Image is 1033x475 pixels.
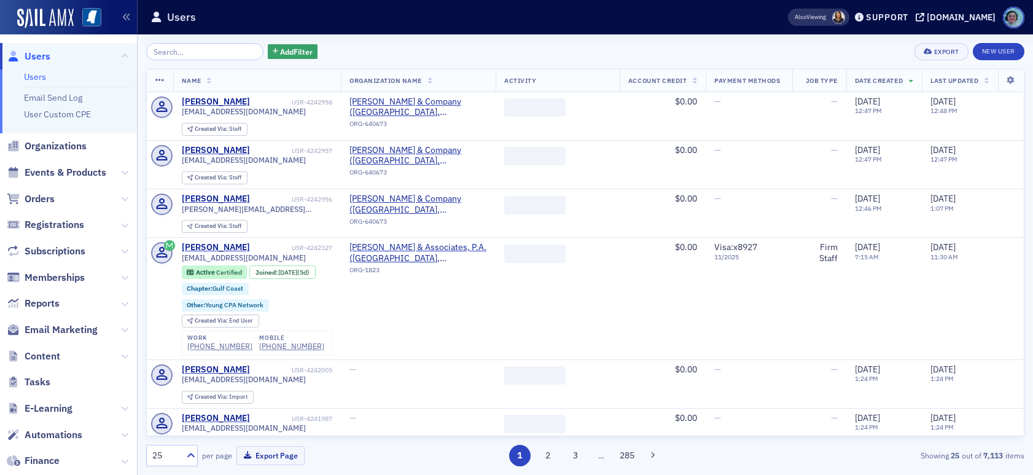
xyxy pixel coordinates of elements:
[675,96,697,107] span: $0.00
[182,194,250,205] a: [PERSON_NAME]
[855,144,880,155] span: [DATE]
[855,204,882,213] time: 12:46 PM
[25,139,87,153] span: Organizations
[182,315,259,328] div: Created Via: End User
[349,194,487,215] a: [PERSON_NAME] & Company ([GEOGRAPHIC_DATA], [GEOGRAPHIC_DATA])
[504,415,566,433] span: ‌
[187,334,252,342] div: work
[801,242,837,264] div: Firm Staff
[973,43,1024,60] a: New User
[74,8,101,29] a: View Homepage
[7,166,106,179] a: Events & Products
[855,412,880,423] span: [DATE]
[504,196,566,214] span: ‌
[17,9,74,28] img: SailAMX
[866,12,908,23] div: Support
[855,155,882,163] time: 12:47 PM
[259,342,324,351] div: [PHONE_NUMBER]
[930,423,954,431] time: 1:24 PM
[795,13,806,21] div: Also
[855,374,878,383] time: 1:24 PM
[831,412,838,423] span: —
[504,76,536,85] span: Activity
[855,96,880,107] span: [DATE]
[914,43,968,60] button: Export
[509,445,531,466] button: 1
[714,193,721,204] span: —
[831,96,838,107] span: —
[82,8,101,27] img: SailAMX
[930,412,956,423] span: [DATE]
[831,364,838,375] span: —
[504,98,566,117] span: ‌
[187,269,241,277] a: Active Certified
[855,241,880,253] span: [DATE]
[714,76,780,85] span: Payment Methods
[195,222,229,230] span: Created Via :
[196,268,216,277] span: Active
[675,241,697,253] span: $0.00
[259,334,324,342] div: mobile
[252,147,332,155] div: USR-4242957
[675,364,697,375] span: $0.00
[202,450,232,461] label: per page
[25,350,60,363] span: Content
[187,285,243,292] a: Chapter:Gulf Coast
[930,96,956,107] span: [DATE]
[930,76,978,85] span: Last Updated
[349,242,487,264] a: [PERSON_NAME] & Associates, P.A. ([GEOGRAPHIC_DATA], [GEOGRAPHIC_DATA])
[182,76,201,85] span: Name
[25,375,50,389] span: Tasks
[182,265,248,279] div: Active: Active: Certified
[617,445,638,466] button: 285
[24,71,46,82] a: Users
[252,415,332,423] div: USR-4241987
[187,301,263,309] a: Other:Young CPA Network
[146,43,263,60] input: Search…
[349,96,487,118] a: [PERSON_NAME] & Company ([GEOGRAPHIC_DATA], [GEOGRAPHIC_DATA])
[930,193,956,204] span: [DATE]
[182,155,306,165] span: [EMAIL_ADDRESS][DOMAIN_NAME]
[195,316,229,324] span: Created Via :
[182,107,306,116] span: [EMAIL_ADDRESS][DOMAIN_NAME]
[1003,7,1024,28] span: Profile
[195,393,229,401] span: Created Via :
[675,412,697,423] span: $0.00
[25,323,98,337] span: Email Marketing
[182,413,250,424] a: [PERSON_NAME]
[7,245,85,258] a: Subscriptions
[25,245,85,258] span: Subscriptions
[930,144,956,155] span: [DATE]
[349,242,487,264] span: Culumber, Harvey & Associates, P.A. (Gulfport, MS)
[25,218,84,232] span: Registrations
[349,96,487,118] span: T.E. Lott & Company (Columbus, MS)
[268,44,318,60] button: AddFilter
[182,145,250,156] div: [PERSON_NAME]
[349,120,487,132] div: ORG-640673
[7,139,87,153] a: Organizations
[25,192,55,206] span: Orders
[182,391,254,404] div: Created Via: Import
[25,50,50,63] span: Users
[195,394,248,401] div: Import
[349,412,356,423] span: —
[927,12,996,23] div: [DOMAIN_NAME]
[182,242,250,253] div: [PERSON_NAME]
[930,155,957,163] time: 12:47 PM
[675,144,697,155] span: $0.00
[831,144,838,155] span: —
[252,244,332,252] div: USR-4242327
[714,412,721,423] span: —
[855,76,903,85] span: Date Created
[182,96,250,108] div: [PERSON_NAME]
[949,450,962,461] strong: 25
[504,147,566,165] span: ‌
[195,126,241,133] div: Staff
[714,241,757,253] span: Visa : x8927
[25,166,106,179] span: Events & Products
[187,342,252,351] a: [PHONE_NUMBER]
